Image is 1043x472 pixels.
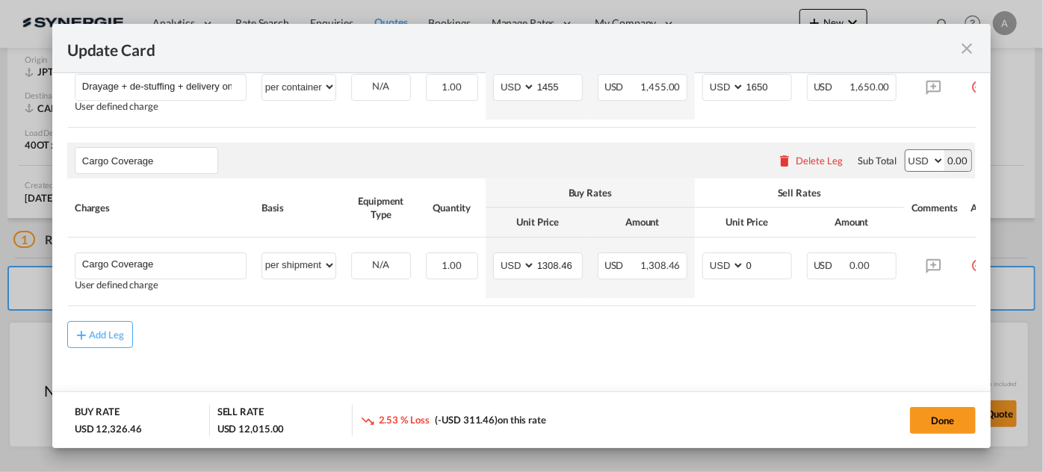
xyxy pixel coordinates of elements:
[52,24,991,449] md-dialog: Update CardPort of ...
[493,186,687,199] div: Buy Rates
[964,178,1014,237] th: Action
[217,422,285,435] div: USD 12,015.00
[958,40,976,58] md-icon: icon-close fg-AAA8AD m-0 pointer
[702,186,897,199] div: Sell Rates
[799,208,904,237] th: Amount
[360,413,546,429] div: on this rate
[640,81,680,93] span: 1,455.00
[75,101,247,112] div: User defined charge
[442,259,462,271] span: 1.00
[74,327,89,342] md-icon: icon-plus md-link-fg s20
[75,201,247,214] div: Charges
[75,279,247,291] div: User defined charge
[910,407,976,434] button: Done
[75,253,246,276] md-input-container: Cargo Coverage
[262,253,335,277] select: per shipment
[536,75,582,97] input: 1455
[849,81,889,93] span: 1,650.00
[379,414,430,426] span: 2.53 % Loss
[82,149,217,172] input: Leg Name
[904,178,964,237] th: Comments
[745,75,791,97] input: 1650
[360,413,375,428] md-icon: icon-trending-down
[944,150,972,171] div: 0.00
[590,208,695,237] th: Amount
[352,253,410,276] div: N/A
[442,81,462,93] span: 1.00
[82,75,246,97] input: Charge Name
[604,81,639,93] span: USD
[796,155,843,167] div: Delete Leg
[777,155,843,167] button: Delete Leg
[352,75,410,98] div: N/A
[82,253,246,276] input: Charge Name
[67,321,133,348] button: Add Leg
[261,201,336,214] div: Basis
[971,252,986,267] md-icon: icon-minus-circle-outline red-400-fg
[89,330,125,339] div: Add Leg
[536,253,582,276] input: 1308.46
[814,81,848,93] span: USD
[351,194,411,221] div: Equipment Type
[640,259,680,271] span: 1,308.46
[426,201,478,214] div: Quantity
[436,414,498,426] span: (-USD 311.46)
[745,253,791,276] input: 0
[75,422,142,435] div: USD 12,326.46
[849,259,870,271] span: 0.00
[262,75,335,99] select: per container
[695,208,799,237] th: Unit Price
[858,154,897,167] div: Sub Total
[604,259,639,271] span: USD
[814,259,848,271] span: USD
[67,39,958,58] div: Update Card
[217,405,264,422] div: SELL RATE
[971,74,986,89] md-icon: icon-minus-circle-outline red-400-fg
[486,208,590,237] th: Unit Price
[75,75,246,97] md-input-container: Drayage + de-stuffing + delivery on flat bed
[777,153,792,168] md-icon: icon-delete
[75,405,120,422] div: BUY RATE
